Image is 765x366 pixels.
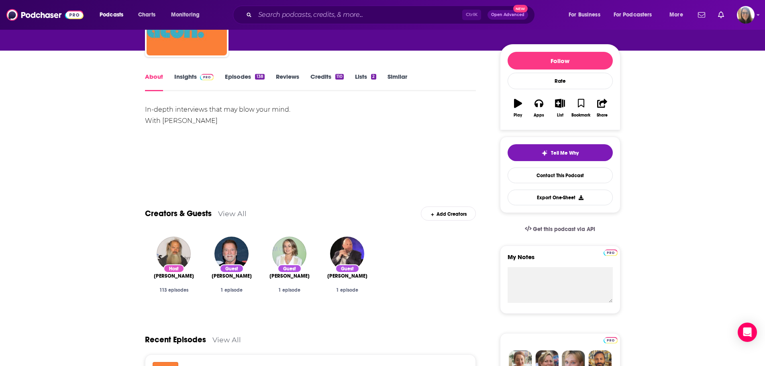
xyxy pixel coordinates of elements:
[145,73,163,91] a: About
[174,73,214,91] a: InsightsPodchaser Pro
[255,8,462,21] input: Search podcasts, credits, & more...
[154,273,194,279] span: [PERSON_NAME]
[549,94,570,123] button: List
[220,264,244,273] div: Guest
[310,73,344,91] a: Credits110
[569,9,600,20] span: For Business
[335,264,359,273] div: Guest
[614,9,652,20] span: For Podcasters
[94,8,134,21] button: open menu
[695,8,708,22] a: Show notifications dropdown
[563,8,610,21] button: open menu
[212,335,241,344] a: View All
[604,248,618,256] a: Pro website
[669,9,683,20] span: More
[604,337,618,344] img: Podchaser Pro
[267,287,312,293] div: 1 episode
[738,323,757,342] div: Open Intercom Messenger
[518,219,602,239] a: Get this podcast via API
[327,273,367,279] span: [PERSON_NAME]
[225,73,264,91] a: Episodes138
[508,190,613,205] button: Export One-Sheet
[325,287,370,293] div: 1 episode
[212,273,252,279] span: [PERSON_NAME]
[534,113,544,118] div: Apps
[133,8,160,21] a: Charts
[335,74,344,80] div: 110
[597,113,608,118] div: Share
[330,237,364,271] img: Marc Andreessen
[100,9,123,20] span: Podcasts
[488,10,528,20] button: Open AdvancedNew
[571,113,590,118] div: Bookmark
[421,207,476,221] div: Add Creators
[212,273,252,279] a: Arnold Schwarzenegger
[371,74,376,80] div: 2
[533,226,595,233] span: Get this podcast via API
[255,74,264,80] div: 138
[715,8,727,22] a: Show notifications dropdown
[592,94,612,123] button: Share
[157,237,191,271] img: Rick Rubin
[209,287,254,293] div: 1 episode
[541,150,548,156] img: tell me why sparkle
[508,253,613,267] label: My Notes
[6,7,84,22] img: Podchaser - Follow, Share and Rate Podcasts
[145,209,212,219] a: Creators & Guests
[165,8,210,21] button: open menu
[551,150,579,156] span: Tell Me Why
[508,144,613,161] button: tell me why sparkleTell Me Why
[138,9,155,20] span: Charts
[200,74,214,80] img: Podchaser Pro
[154,273,194,279] a: Rick Rubin
[145,335,206,345] a: Recent Episodes
[737,6,755,24] button: Show profile menu
[508,168,613,183] a: Contact This Podcast
[462,10,481,20] span: Ctrl K
[508,94,528,123] button: Play
[269,273,310,279] a: Esther Perel
[241,6,543,24] div: Search podcasts, credits, & more...
[557,113,563,118] div: List
[571,94,592,123] button: Bookmark
[327,273,367,279] a: Marc Andreessen
[218,209,247,218] a: View All
[737,6,755,24] img: User Profile
[272,237,306,271] img: Esther Perel
[277,264,302,273] div: Guest
[276,73,299,91] a: Reviews
[388,73,407,91] a: Similar
[528,94,549,123] button: Apps
[508,52,613,70] button: Follow
[269,273,310,279] span: [PERSON_NAME]
[508,73,613,89] div: Rate
[737,6,755,24] span: Logged in as akolesnik
[145,104,476,127] div: In-depth interviews that may blow your mind. With [PERSON_NAME]
[514,113,522,118] div: Play
[604,336,618,344] a: Pro website
[513,5,528,12] span: New
[608,8,664,21] button: open menu
[214,237,249,271] img: Arnold Schwarzenegger
[664,8,693,21] button: open menu
[151,287,196,293] div: 113 episodes
[171,9,200,20] span: Monitoring
[163,264,184,273] div: Host
[604,249,618,256] img: Podchaser Pro
[355,73,376,91] a: Lists2
[491,13,524,17] span: Open Advanced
